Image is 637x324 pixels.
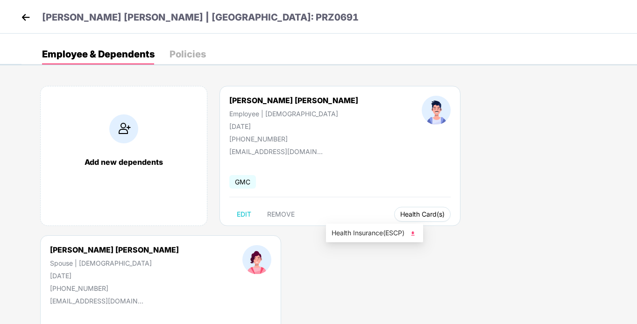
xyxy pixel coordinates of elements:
[229,96,358,105] div: [PERSON_NAME] [PERSON_NAME]
[260,207,302,222] button: REMOVE
[19,10,33,24] img: back
[229,135,358,143] div: [PHONE_NUMBER]
[267,211,295,218] span: REMOVE
[229,207,259,222] button: EDIT
[50,259,179,267] div: Spouse | [DEMOGRAPHIC_DATA]
[422,96,451,125] img: profileImage
[109,114,138,143] img: addIcon
[242,245,271,274] img: profileImage
[229,175,256,189] span: GMC
[42,49,155,59] div: Employee & Dependents
[50,297,143,305] div: [EMAIL_ADDRESS][DOMAIN_NAME]
[229,122,358,130] div: [DATE]
[50,245,179,254] div: [PERSON_NAME] [PERSON_NAME]
[50,272,179,280] div: [DATE]
[170,49,206,59] div: Policies
[229,110,358,118] div: Employee | [DEMOGRAPHIC_DATA]
[332,228,418,238] span: Health Insurance(ESCP)
[400,212,445,217] span: Health Card(s)
[237,211,251,218] span: EDIT
[50,284,179,292] div: [PHONE_NUMBER]
[408,229,418,238] img: svg+xml;base64,PHN2ZyB4bWxucz0iaHR0cDovL3d3dy53My5vcmcvMjAwMC9zdmciIHhtbG5zOnhsaW5rPSJodHRwOi8vd3...
[50,157,198,167] div: Add new dependents
[42,10,359,25] p: [PERSON_NAME] [PERSON_NAME] | [GEOGRAPHIC_DATA]: PRZ0691
[229,148,323,155] div: [EMAIL_ADDRESS][DOMAIN_NAME]
[394,207,451,222] button: Health Card(s)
